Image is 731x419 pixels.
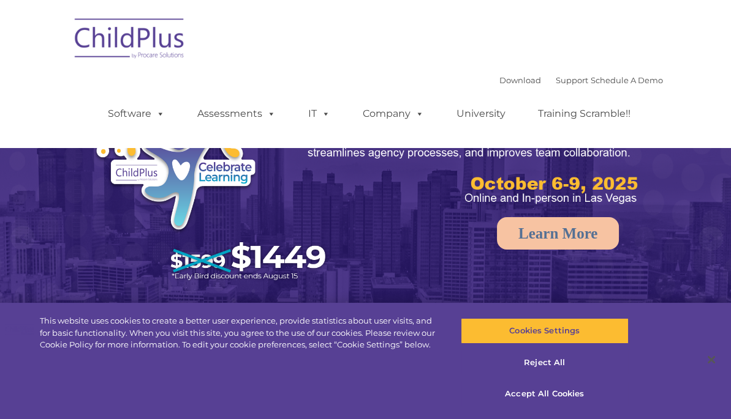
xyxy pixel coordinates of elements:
[499,75,541,85] a: Download
[461,381,629,407] button: Accept All Cookies
[69,10,191,71] img: ChildPlus by Procare Solutions
[40,315,439,351] div: This website uses cookies to create a better user experience, provide statistics about user visit...
[185,102,288,126] a: Assessments
[591,75,663,85] a: Schedule A Demo
[296,102,343,126] a: IT
[461,318,629,344] button: Cookies Settings
[526,102,643,126] a: Training Scramble!!
[461,350,629,376] button: Reject All
[497,217,619,250] a: Learn More
[96,102,177,126] a: Software
[556,75,588,85] a: Support
[698,346,725,373] button: Close
[163,131,215,140] span: Phone number
[444,102,518,126] a: University
[499,75,663,85] font: |
[350,102,436,126] a: Company
[163,81,200,90] span: Last name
